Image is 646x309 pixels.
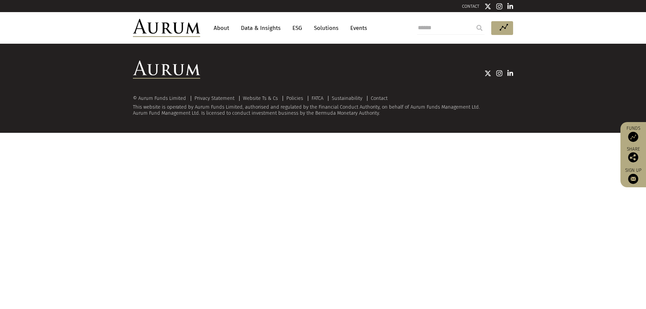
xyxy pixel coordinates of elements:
[624,125,643,142] a: Funds
[507,3,513,10] img: Linkedin icon
[332,95,362,101] a: Sustainability
[312,95,323,101] a: FATCA
[347,22,367,34] a: Events
[133,19,200,37] img: Aurum
[289,22,306,34] a: ESG
[507,70,513,77] img: Linkedin icon
[473,21,486,35] input: Submit
[133,95,513,116] div: This website is operated by Aurum Funds Limited, authorised and regulated by the Financial Conduc...
[243,95,278,101] a: Website Ts & Cs
[133,96,189,101] div: © Aurum Funds Limited
[194,95,235,101] a: Privacy Statement
[496,3,502,10] img: Instagram icon
[628,132,638,142] img: Access Funds
[238,22,284,34] a: Data & Insights
[485,3,491,10] img: Twitter icon
[286,95,303,101] a: Policies
[311,22,342,34] a: Solutions
[496,70,502,77] img: Instagram icon
[485,70,491,77] img: Twitter icon
[133,61,200,79] img: Aurum Logo
[371,95,388,101] a: Contact
[210,22,232,34] a: About
[462,4,479,9] a: CONTACT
